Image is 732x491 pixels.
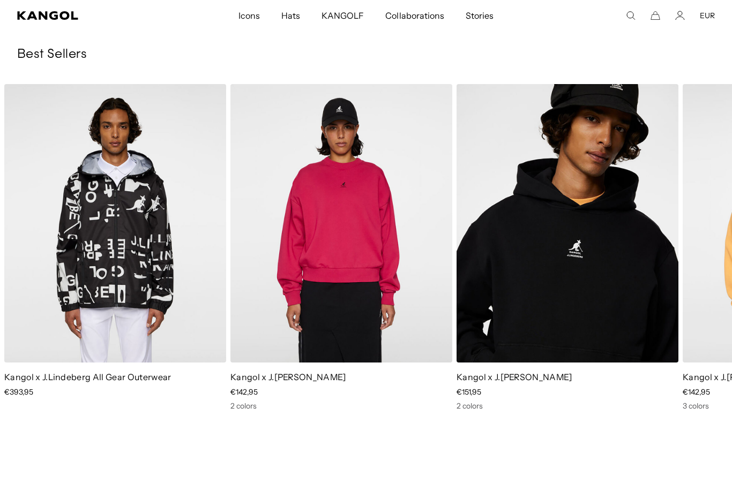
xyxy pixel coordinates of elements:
summary: Search here [626,11,636,20]
img: Kangol x J.Lindeberg Roberto Hoodie [457,84,678,362]
div: 5 of 5 [226,84,452,411]
span: €142,95 [230,387,258,397]
img: Kangol x J.Lindeberg All Gear Outerwear [4,84,226,362]
img: Kangol x J.Lindeberg Sandie Sweatshirt [230,84,452,362]
span: €142,95 [683,387,710,397]
h3: Best Sellers [17,47,715,63]
a: Kangol x J.Lindeberg All Gear Outerwear [4,372,171,382]
div: 2 colors [457,401,678,411]
span: €151,95 [457,387,481,397]
a: Kangol [17,11,158,20]
button: Cart [651,11,660,20]
div: 2 colors [230,401,452,411]
a: Account [675,11,685,20]
div: 1 of 5 [452,84,678,411]
a: Kangol x J.[PERSON_NAME] [230,372,346,382]
span: €393,95 [4,387,33,397]
a: Kangol x J.[PERSON_NAME] [457,372,572,382]
button: EUR [700,11,715,20]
